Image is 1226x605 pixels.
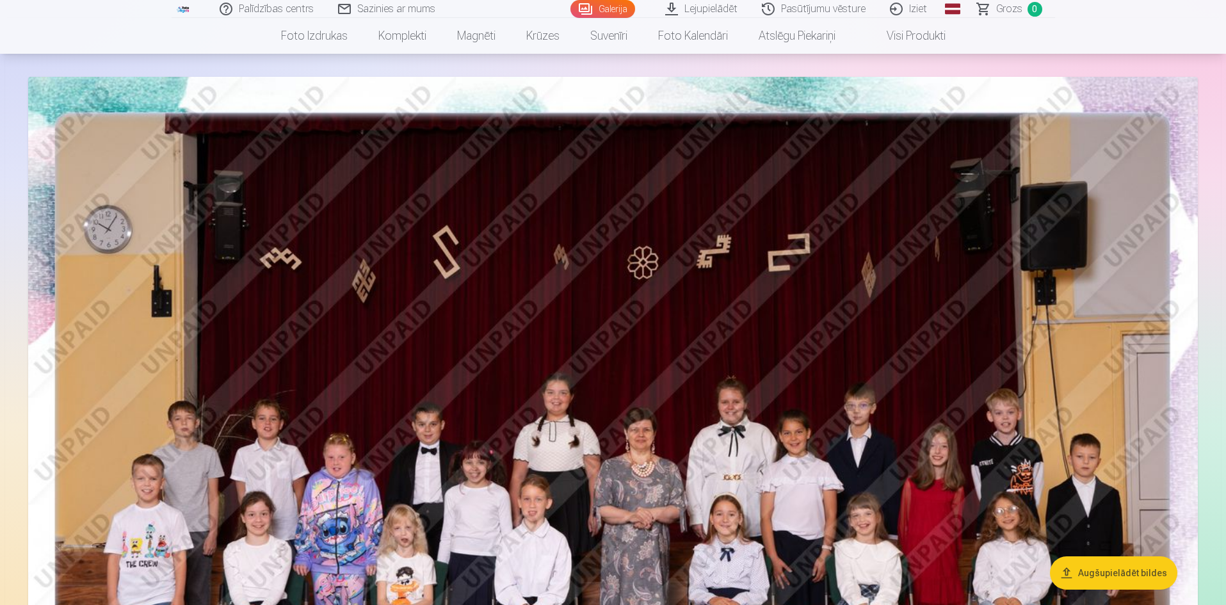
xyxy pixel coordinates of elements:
[177,5,191,13] img: /fa1
[851,18,961,54] a: Visi produkti
[363,18,442,54] a: Komplekti
[1050,556,1177,590] button: Augšupielādēt bildes
[743,18,851,54] a: Atslēgu piekariņi
[266,18,363,54] a: Foto izdrukas
[442,18,511,54] a: Magnēti
[643,18,743,54] a: Foto kalendāri
[575,18,643,54] a: Suvenīri
[511,18,575,54] a: Krūzes
[1028,2,1042,17] span: 0
[996,1,1022,17] span: Grozs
